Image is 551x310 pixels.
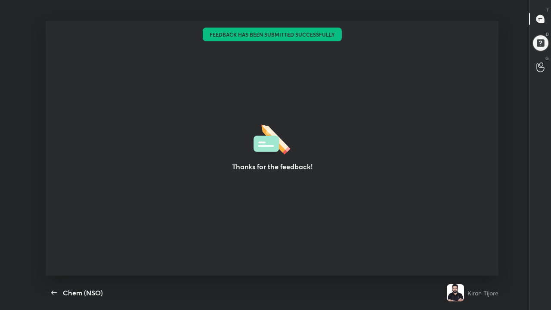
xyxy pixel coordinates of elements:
[546,31,549,37] p: D
[254,122,291,155] img: feedbackThanks.36dea665.svg
[63,288,103,298] div: Chem (NSO)
[546,7,549,13] p: T
[447,284,464,301] img: 0bf9c021c47d4fb096f28ac5260dc4fe.jpg
[232,161,313,172] h3: Thanks for the feedback!
[467,288,498,298] div: Kiran Tijore
[545,55,549,62] p: G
